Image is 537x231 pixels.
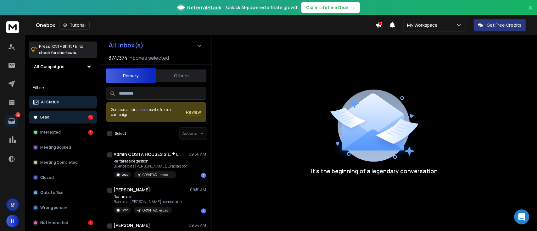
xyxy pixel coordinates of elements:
[114,199,182,204] p: Buen día, [PERSON_NAME], somos una
[88,130,93,135] div: 1
[51,43,78,50] span: Ctrl + Shift + k
[29,217,97,229] button: Not Interested1
[40,175,54,180] p: Closed
[106,68,156,83] button: Primary
[143,208,168,213] p: GRAVITAD. Fincas
[15,112,20,117] p: 12
[114,187,150,193] h1: [PERSON_NAME]
[473,19,526,31] button: Get Free Credits
[36,21,375,30] div: Onebox
[109,54,127,62] span: 374 / 374
[40,130,61,135] p: Interested
[190,187,206,192] p: 09:51 AM
[111,107,186,117] div: Some emails in maybe from a campaign
[29,171,97,184] button: Closed
[122,172,129,177] p: Lead
[122,208,129,212] p: Lead
[6,215,19,227] button: H
[29,141,97,154] button: Meeting Booked
[29,186,97,199] button: Out of office
[156,69,206,83] button: Others
[88,220,93,225] div: 1
[137,107,148,112] span: others
[514,209,529,224] div: Open Intercom Messenger
[41,100,59,105] p: All Status
[29,83,97,92] h3: Filters
[114,194,182,199] p: Re: tareas
[40,190,64,195] p: Out of office
[407,22,440,28] p: My Workspace
[201,173,206,178] div: 1
[34,63,64,70] h1: All Campaigns
[487,22,522,28] p: Get Free Credits
[311,167,438,175] p: It’s the beginning of a legendary conversation
[114,151,183,157] h1: Admin COSTA HOUSES S.L. ® Luxury Villas
[29,111,97,124] button: Lead10
[40,160,78,165] p: Meeting Completed
[29,156,97,169] button: Meeting Completed
[201,208,206,213] div: 1
[40,145,71,150] p: Meeting Booked
[40,115,49,120] p: Lead
[29,126,97,139] button: Interested1
[29,96,97,108] button: All Status
[350,4,355,11] span: →
[189,223,206,228] p: 09:34 AM
[226,4,299,11] p: Unlock AI-powered affiliate growth
[114,159,187,164] p: Re: tareas de gestión
[114,164,187,169] p: Buenos días [PERSON_NAME], Gracias por
[103,39,207,52] button: All Inbox(s)
[186,109,201,115] button: Review
[189,152,206,157] p: 09:56 AM
[29,201,97,214] button: Wrong person
[143,173,173,177] p: GRAVITAD. Inmobiliarias
[29,60,97,73] button: All Campaigns
[40,220,68,225] p: Not Interested
[129,54,169,62] h3: Inboxes selected
[88,115,93,120] div: 10
[115,131,126,136] label: Select
[187,4,221,11] span: ReferralStack
[40,205,67,210] p: Wrong person
[59,21,90,30] button: Tutorial
[5,115,18,127] a: 12
[39,43,83,56] p: Press to check for shortcuts.
[114,222,150,228] h1: [PERSON_NAME]
[109,42,143,48] h1: All Inbox(s)
[301,2,360,13] button: Claim Lifetime Deal→
[526,4,534,19] button: Close banner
